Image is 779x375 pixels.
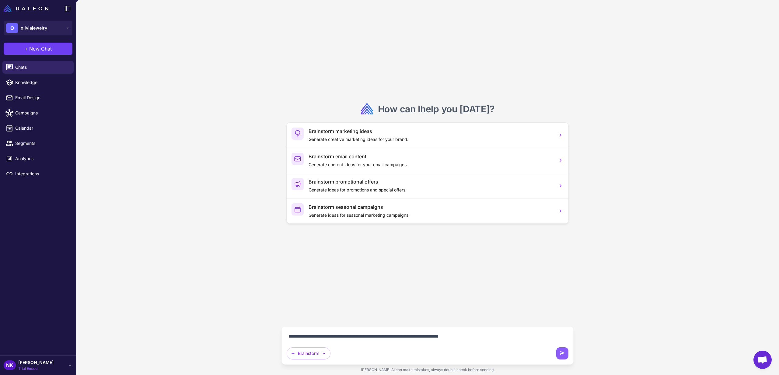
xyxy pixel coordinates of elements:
[309,161,553,168] p: Generate content ideas for your email campaigns.
[378,103,494,115] h2: How can I ?
[309,136,553,143] p: Generate creative marketing ideas for your brand.
[15,125,69,131] span: Calendar
[4,5,51,12] a: Raleon Logo
[309,203,553,211] h3: Brainstorm seasonal campaigns
[25,45,28,52] span: +
[753,351,772,369] div: Open chat
[309,178,553,185] h3: Brainstorm promotional offers
[18,359,54,366] span: [PERSON_NAME]
[6,23,18,33] div: O
[309,128,553,135] h3: Brainstorm marketing ideas
[2,167,74,180] a: Integrations
[2,137,74,150] a: Segments
[2,76,74,89] a: Knowledge
[4,43,72,55] button: +New Chat
[2,61,74,74] a: Chats
[4,21,72,35] button: Ooliviajewelry
[4,360,16,370] div: NK
[29,45,52,52] span: New Chat
[2,152,74,165] a: Analytics
[2,91,74,104] a: Email Design
[2,107,74,119] a: Campaigns
[309,187,553,193] p: Generate ideas for promotions and special offers.
[4,5,48,12] img: Raleon Logo
[420,103,490,114] span: help you [DATE]
[287,347,330,359] button: Brainstorm
[281,365,574,375] div: [PERSON_NAME] AI can make mistakes, always double check before sending.
[21,25,47,31] span: oliviajewelry
[15,140,69,147] span: Segments
[15,110,69,116] span: Campaigns
[309,153,553,160] h3: Brainstorm email content
[15,155,69,162] span: Analytics
[2,122,74,135] a: Calendar
[309,212,553,219] p: Generate ideas for seasonal marketing campaigns.
[18,366,54,371] span: Trial Ended
[15,94,69,101] span: Email Design
[15,64,69,71] span: Chats
[15,79,69,86] span: Knowledge
[15,170,69,177] span: Integrations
